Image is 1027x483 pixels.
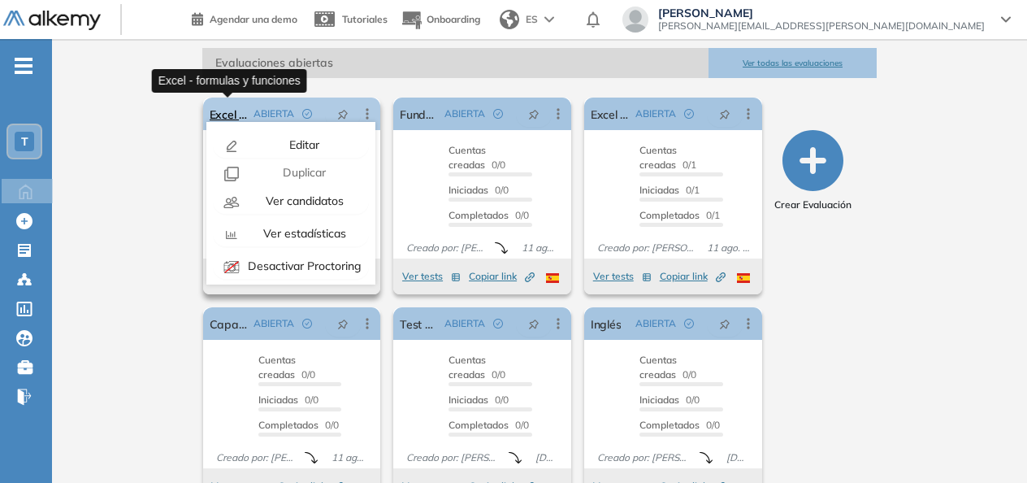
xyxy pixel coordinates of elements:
[660,269,726,284] span: Copiar link
[591,98,629,130] a: Excel Avanzado
[528,107,539,120] span: pushpin
[593,267,652,286] button: Ver tests
[469,267,535,286] button: Copiar link
[400,450,509,465] span: Creado por: [PERSON_NAME]
[258,419,339,431] span: 0/0
[262,194,344,208] span: Ver candidatos
[708,48,877,78] button: Ver todas las evaluaciones
[737,273,750,283] img: ESP
[448,184,488,196] span: Iniciadas
[639,354,696,381] span: 0/0
[342,13,388,25] span: Tutoriales
[258,394,318,406] span: 0/0
[707,101,743,127] button: pushpin
[528,317,539,330] span: pushpin
[15,64,32,67] i: -
[448,394,488,406] span: Iniciadas
[658,20,985,33] span: [PERSON_NAME][EMAIL_ADDRESS][PERSON_NAME][DOMAIN_NAME]
[21,135,28,148] span: T
[529,450,565,465] span: [DATE]
[448,209,509,221] span: Completados
[210,307,248,340] a: Capacidad de Aprendizaje
[448,144,486,171] span: Cuentas creadas
[658,7,985,20] span: [PERSON_NAME]
[719,107,730,120] span: pushpin
[3,11,101,31] img: Logo
[660,267,726,286] button: Copiar link
[639,144,677,171] span: Cuentas creadas
[286,137,319,152] span: Editar
[253,316,294,331] span: ABIERTA
[444,316,485,331] span: ABIERTA
[213,253,369,279] button: Desactivar Proctoring
[639,394,679,406] span: Iniciadas
[245,259,362,273] span: Desactivar Proctoring
[719,317,730,330] span: pushpin
[639,209,700,221] span: Completados
[279,165,326,180] span: Duplicar
[210,13,297,25] span: Agendar una demo
[493,319,503,329] span: check-circle
[546,273,559,283] img: ESP
[448,354,486,381] span: Cuentas creadas
[400,307,438,340] a: Test de Personalidad
[302,109,312,119] span: check-circle
[639,419,720,431] span: 0/0
[402,267,461,286] button: Ver tests
[325,101,361,127] button: pushpin
[448,354,505,381] span: 0/0
[448,144,505,171] span: 0/0
[700,241,756,255] span: 11 ago. 2025
[427,13,480,25] span: Onboarding
[325,311,361,337] button: pushpin
[325,450,374,465] span: 11 ago. 2025
[639,394,700,406] span: 0/0
[152,69,307,93] div: Excel - formulas y funciones
[213,220,369,246] button: Ver estadísticas
[684,109,694,119] span: check-circle
[448,394,509,406] span: 0/0
[258,354,296,381] span: Cuentas creadas
[591,241,700,255] span: Creado por: [PERSON_NAME]
[526,12,538,27] span: ES
[258,354,315,381] span: 0/0
[707,311,743,337] button: pushpin
[591,307,621,340] a: Inglés
[720,450,756,465] span: [DATE]
[516,311,552,337] button: pushpin
[774,198,851,212] span: Crear Evaluación
[639,209,720,221] span: 0/1
[639,184,679,196] span: Iniciadas
[400,241,495,255] span: Creado por: [PERSON_NAME]
[202,48,708,78] span: Evaluaciones abiertas
[260,226,346,241] span: Ver estadísticas
[516,101,552,127] button: pushpin
[210,98,248,130] a: Excel - formulas y funciones
[213,164,369,181] button: Duplicar
[210,450,305,465] span: Creado por: [PERSON_NAME]
[500,10,519,29] img: world
[213,188,369,214] button: Ver candidatos
[639,184,700,196] span: 0/1
[493,109,503,119] span: check-circle
[635,107,676,121] span: ABIERTA
[337,317,349,330] span: pushpin
[544,16,554,23] img: arrow
[774,130,851,212] button: Crear Evaluación
[591,450,700,465] span: Creado por: [PERSON_NAME]
[213,132,369,158] button: Editar
[684,319,694,329] span: check-circle
[258,419,318,431] span: Completados
[515,241,564,255] span: 11 ago. 2025
[639,419,700,431] span: Completados
[448,419,529,431] span: 0/0
[469,269,535,284] span: Copiar link
[258,394,298,406] span: Iniciadas
[448,209,529,221] span: 0/0
[444,107,485,121] span: ABIERTA
[635,316,676,331] span: ABIERTA
[253,107,294,121] span: ABIERTA
[302,319,312,329] span: check-circle
[401,2,480,37] button: Onboarding
[448,184,509,196] span: 0/0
